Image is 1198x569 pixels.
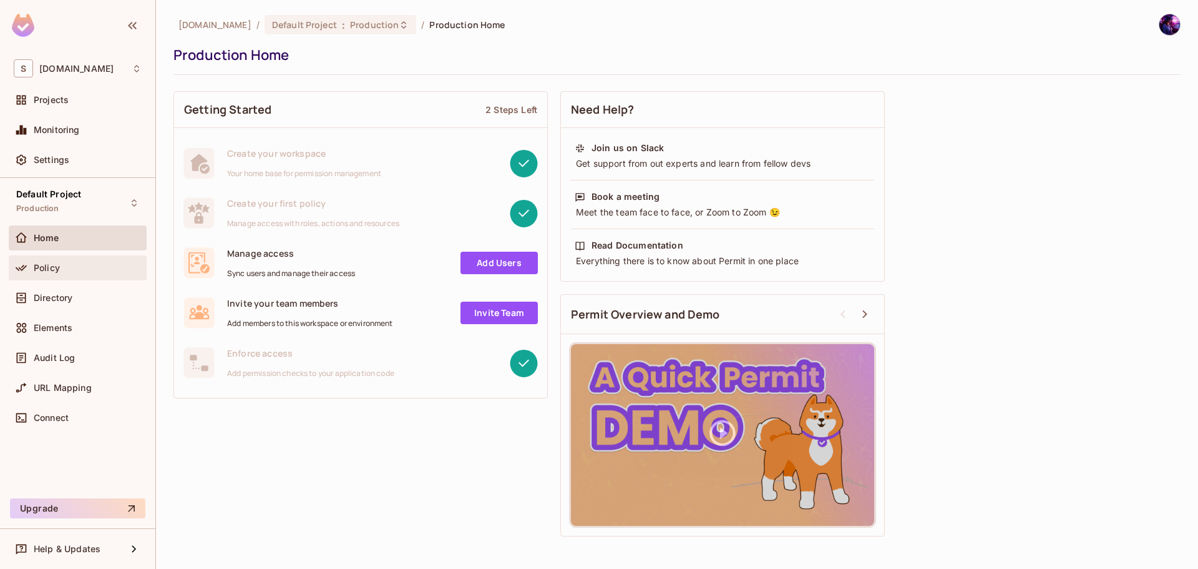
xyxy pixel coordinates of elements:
span: Add members to this workspace or environment [227,319,393,329]
span: URL Mapping [34,383,92,393]
li: / [421,19,424,31]
span: Settings [34,155,69,165]
span: Policy [34,263,60,273]
a: Add Users [460,252,538,274]
span: Connect [34,413,69,423]
span: Create your workspace [227,147,381,159]
span: Production [16,204,59,214]
span: Your home base for permission management [227,169,381,179]
span: Need Help? [571,102,635,117]
div: 2 Steps Left [485,104,537,116]
span: Getting Started [184,102,271,117]
div: Book a meeting [592,190,660,203]
div: Production Home [173,46,1174,64]
span: Help & Updates [34,544,100,554]
img: SReyMgAAAABJRU5ErkJggg== [12,14,34,37]
span: S [14,59,33,77]
span: Production Home [429,19,505,31]
span: Invite your team members [227,297,393,309]
span: Manage access [227,247,355,259]
li: / [256,19,260,31]
span: Permit Overview and Demo [571,307,720,322]
span: Default Project [16,189,81,199]
span: Create your first policy [227,197,399,209]
div: Read Documentation [592,239,683,252]
span: : [341,20,346,30]
span: Projects [34,95,69,105]
span: Home [34,233,59,243]
span: Audit Log [34,353,75,363]
span: Monitoring [34,125,80,135]
span: Enforce access [227,347,394,359]
span: Sync users and manage their access [227,269,355,279]
span: Production [350,19,399,31]
span: Default Project [272,19,337,31]
span: Manage access with roles, actions and resources [227,219,399,229]
span: Workspace: savameta.com [39,64,114,74]
img: Sơn Trần Văn [1159,14,1180,35]
div: Everything there is to know about Permit in one place [575,255,870,267]
span: Add permission checks to your application code [227,369,394,379]
div: Join us on Slack [592,142,664,154]
button: Upgrade [10,498,145,518]
span: the active workspace [178,19,251,31]
span: Elements [34,323,72,333]
div: Get support from out experts and learn from fellow devs [575,157,870,170]
a: Invite Team [460,302,538,324]
span: Directory [34,293,72,303]
div: Meet the team face to face, or Zoom to Zoom 😉 [575,206,870,219]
